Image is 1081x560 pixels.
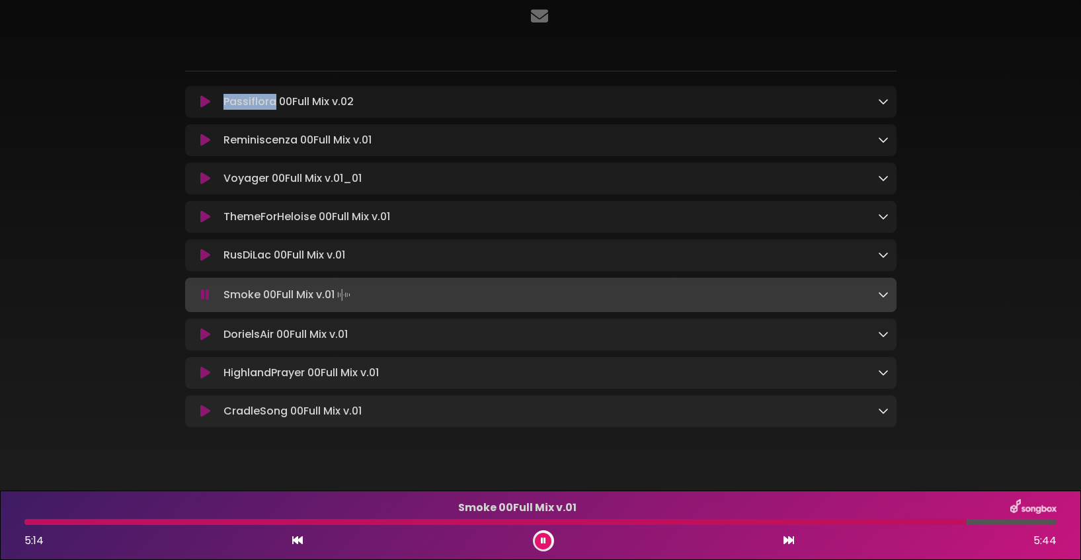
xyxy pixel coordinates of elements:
p: Reminiscenza 00Full Mix v.01 [223,132,877,148]
p: Smoke 00Full Mix v.01 [223,286,877,304]
p: HighlandPrayer 00Full Mix v.01 [223,365,877,381]
p: DorielsAir 00Full Mix v.01 [223,327,877,342]
p: RusDiLac 00Full Mix v.01 [223,247,877,263]
img: waveform4.gif [335,286,353,304]
p: Voyager 00Full Mix v.01_01 [223,171,877,186]
p: CradleSong 00Full Mix v.01 [223,403,877,419]
p: Passiflora 00Full Mix v.02 [223,94,877,110]
p: ThemeForHeloise 00Full Mix v.01 [223,209,877,225]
